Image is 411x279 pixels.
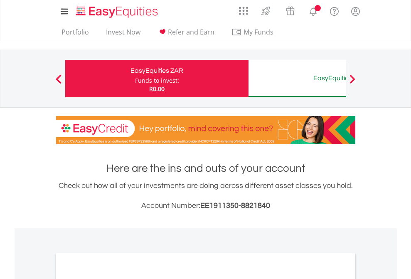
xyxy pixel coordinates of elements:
button: Next [344,79,361,87]
a: Portfolio [58,28,92,41]
img: EasyCredit Promotion Banner [56,116,355,144]
span: R0.00 [149,85,165,93]
a: Refer and Earn [154,28,218,41]
span: Refer and Earn [168,27,214,37]
a: Home page [73,2,161,19]
button: Previous [50,79,67,87]
h3: Account Number: [56,200,355,212]
img: thrive-v2.svg [259,4,273,17]
div: EasyEquities ZAR [70,65,244,77]
div: Check out how all of your investments are doing across different asset classes you hold. [56,180,355,212]
img: vouchers-v2.svg [283,4,297,17]
div: Funds to invest: [135,77,179,85]
a: Notifications [303,2,324,19]
h1: Here are the ins and outs of your account [56,161,355,176]
img: EasyEquities_Logo.png [74,5,161,19]
a: My Profile [345,2,366,20]
span: EE1911350-8821840 [200,202,270,210]
a: FAQ's and Support [324,2,345,19]
img: grid-menu-icon.svg [239,6,248,15]
a: Vouchers [278,2,303,17]
a: Invest Now [103,28,144,41]
a: AppsGrid [234,2,253,15]
span: My Funds [231,27,286,37]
